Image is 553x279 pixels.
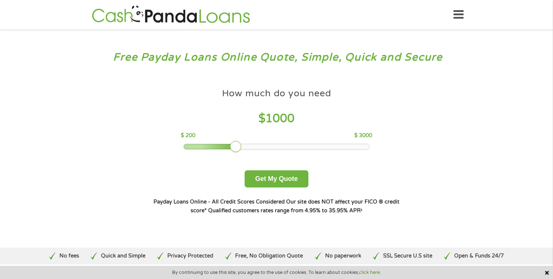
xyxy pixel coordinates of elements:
[90,4,252,25] img: GetLoanNow Logo
[354,132,372,140] p: $ 3000
[181,132,195,140] p: $ 200
[172,270,381,275] span: By continuing to use this site, you agree to the use of cookies. To learn about cookies,
[325,252,361,260] p: No paperwork
[153,199,285,205] strong: Payday Loans Online - All Credit Scores Considered
[167,252,213,260] p: Privacy Protected
[181,111,372,126] h4: $
[454,252,504,260] p: Open & Funds 24/7
[21,51,532,64] h3: Free Payday Loans Online Quote, Simple, Quick and Secure
[222,88,331,100] h4: How much do you need
[383,252,432,260] p: SSL Secure U.S site
[245,170,308,187] button: Get My Quote
[59,252,79,260] p: No fees
[235,252,303,260] p: Free, No Obligation Quote
[208,208,362,214] strong: Qualified customers rates range from 4.95% to 35.95% APR¹
[101,252,145,260] p: Quick and Simple
[191,199,400,214] strong: Our site does NOT affect your FICO ® credit score*
[265,112,295,125] span: 1000
[359,270,381,275] a: click here.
